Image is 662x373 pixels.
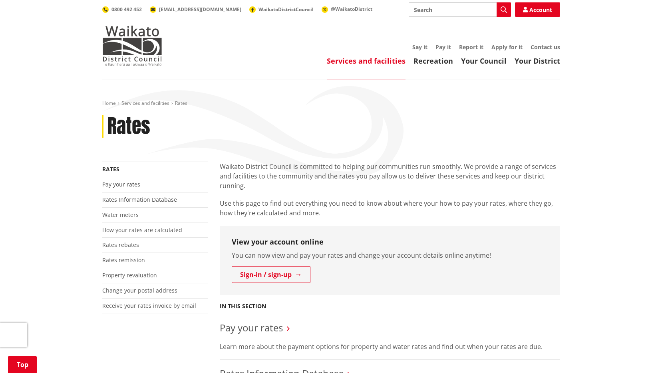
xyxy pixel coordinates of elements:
a: [EMAIL_ADDRESS][DOMAIN_NAME] [150,6,241,13]
p: Waikato District Council is committed to helping our communities run smoothly. We provide a range... [220,162,560,191]
h5: In this section [220,303,266,310]
a: Contact us [531,43,560,51]
h1: Rates [107,115,150,138]
a: Recreation [414,56,453,66]
span: WaikatoDistrictCouncil [258,6,314,13]
a: Services and facilities [121,100,169,106]
span: @WaikatoDistrict [331,6,372,12]
a: 0800 492 452 [102,6,142,13]
a: Property revaluation [102,271,157,279]
p: Learn more about the payment options for property and water rates and find out when your rates ar... [220,342,560,351]
h3: View your account online [232,238,548,247]
a: Pay it [435,43,451,51]
p: Use this page to find out everything you need to know about where your how to pay your rates, whe... [220,199,560,218]
span: 0800 492 452 [111,6,142,13]
a: Water meters [102,211,139,219]
a: WaikatoDistrictCouncil [249,6,314,13]
a: Sign-in / sign-up [232,266,310,283]
input: Search input [409,2,511,17]
a: Your Council [461,56,507,66]
a: Apply for it [491,43,523,51]
a: Change your postal address [102,287,177,294]
a: Pay your rates [220,321,283,334]
a: @WaikatoDistrict [322,6,372,12]
span: [EMAIL_ADDRESS][DOMAIN_NAME] [159,6,241,13]
a: Top [8,356,37,373]
nav: breadcrumb [102,100,560,107]
a: Rates Information Database [102,196,177,203]
img: Waikato District Council - Te Kaunihera aa Takiwaa o Waikato [102,26,162,66]
a: Rates rebates [102,241,139,249]
a: Pay your rates [102,180,140,188]
a: Receive your rates invoice by email [102,302,196,309]
a: Account [515,2,560,17]
a: Say it [412,43,427,51]
a: Services and facilities [327,56,406,66]
a: Rates [102,165,119,173]
a: Report it [459,43,483,51]
a: Rates remission [102,256,145,264]
a: Home [102,100,116,106]
span: Rates [175,100,187,106]
a: Your District [515,56,560,66]
p: You can now view and pay your rates and change your account details online anytime! [232,251,548,260]
a: How your rates are calculated [102,226,182,234]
